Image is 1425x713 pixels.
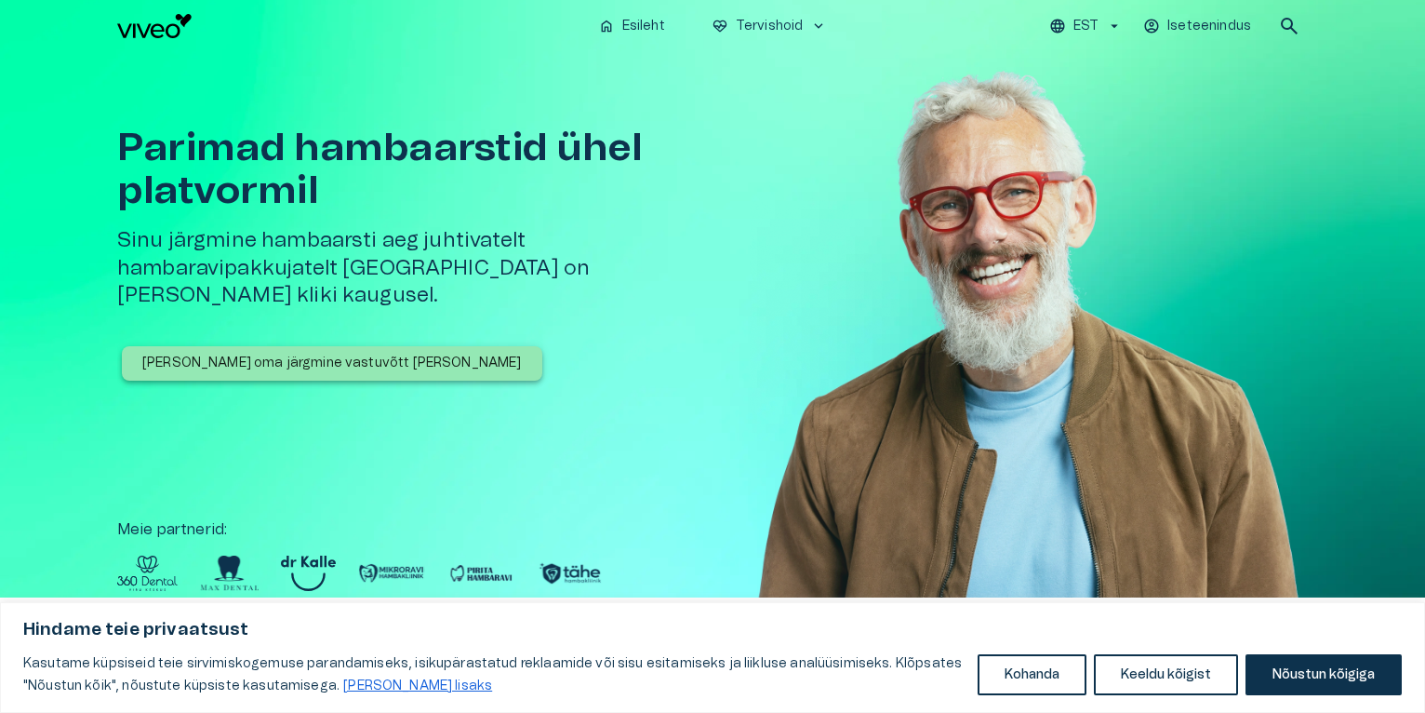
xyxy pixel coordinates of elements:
[117,127,720,212] h1: Parimad hambaarstid ühel platvormil
[1271,7,1308,45] button: open search modal
[1140,13,1256,40] button: Iseteenindus
[122,346,542,381] button: [PERSON_NAME] oma järgmine vastuvõtt [PERSON_NAME]
[704,13,835,40] button: ecg_heartTervishoidkeyboard_arrow_down
[736,17,804,36] p: Tervishoid
[750,52,1308,653] img: Man with glasses smiling
[810,18,827,34] span: keyboard_arrow_down
[117,14,583,38] a: Navigate to homepage
[1073,17,1099,36] p: EST
[200,556,259,591] img: Partner logo
[622,17,665,36] p: Esileht
[117,227,720,309] h5: Sinu järgmine hambaarsti aeg juhtivatelt hambaravipakkujatelt [GEOGRAPHIC_DATA] on [PERSON_NAME] ...
[1094,654,1238,695] button: Keeldu kõigist
[117,556,178,591] img: Partner logo
[23,652,964,697] p: Kasutame küpsiseid teie sirvimiskogemuse parandamiseks, isikupärastatud reklaamide või sisu esita...
[117,14,192,38] img: Viveo logo
[598,18,615,34] span: home
[142,354,522,373] p: [PERSON_NAME] oma järgmine vastuvõtt [PERSON_NAME]
[447,556,514,591] img: Partner logo
[1046,13,1125,40] button: EST
[591,13,674,40] button: homeEsileht
[537,556,604,591] img: Partner logo
[1278,15,1300,37] span: search
[281,556,336,591] img: Partner logo
[342,679,493,693] a: Loe lisaks
[712,18,728,34] span: ecg_heart
[1245,654,1402,695] button: Nõustun kõigiga
[1167,17,1251,36] p: Iseteenindus
[978,654,1086,695] button: Kohanda
[358,556,425,591] img: Partner logo
[23,619,1402,641] p: Hindame teie privaatsust
[117,518,1308,541] p: Meie partnerid :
